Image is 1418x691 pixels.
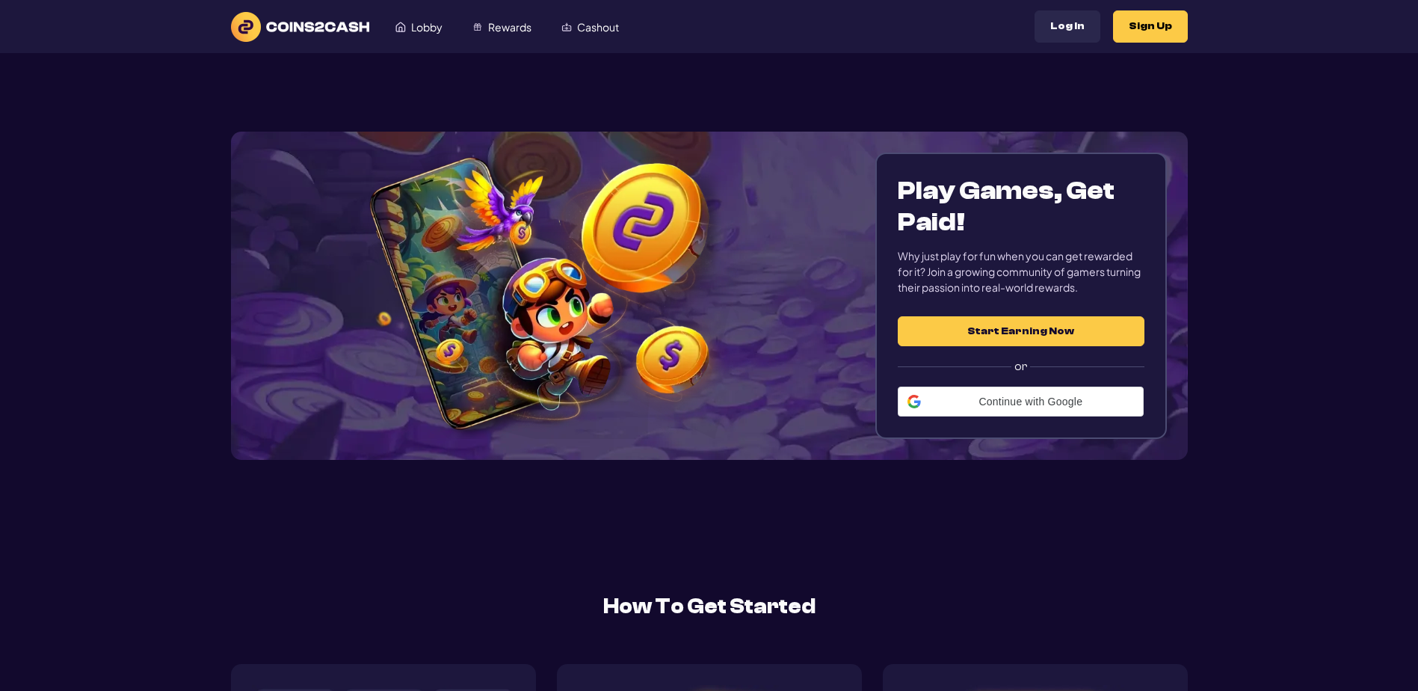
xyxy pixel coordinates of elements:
img: Lobby [395,22,406,32]
div: Why just play for fun when you can get rewarded for it? Join a growing community of gamers turnin... [898,248,1144,295]
span: Continue with Google [927,396,1134,408]
img: logo text [231,12,369,42]
button: Start Earning Now [898,316,1144,346]
span: Lobby [411,22,443,32]
a: Cashout [546,13,634,41]
h1: Play Games, Get Paid! [898,175,1144,238]
div: Continue with Google [898,387,1144,417]
a: Lobby [380,13,457,41]
a: Rewards [457,13,546,41]
button: Sign Up [1113,10,1188,43]
h2: How To Get Started [231,591,1188,622]
span: Cashout [577,22,619,32]
img: Rewards [472,22,483,32]
img: Cashout [561,22,572,32]
span: Rewards [488,22,531,32]
button: Log In [1035,10,1100,43]
label: or [898,346,1144,387]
